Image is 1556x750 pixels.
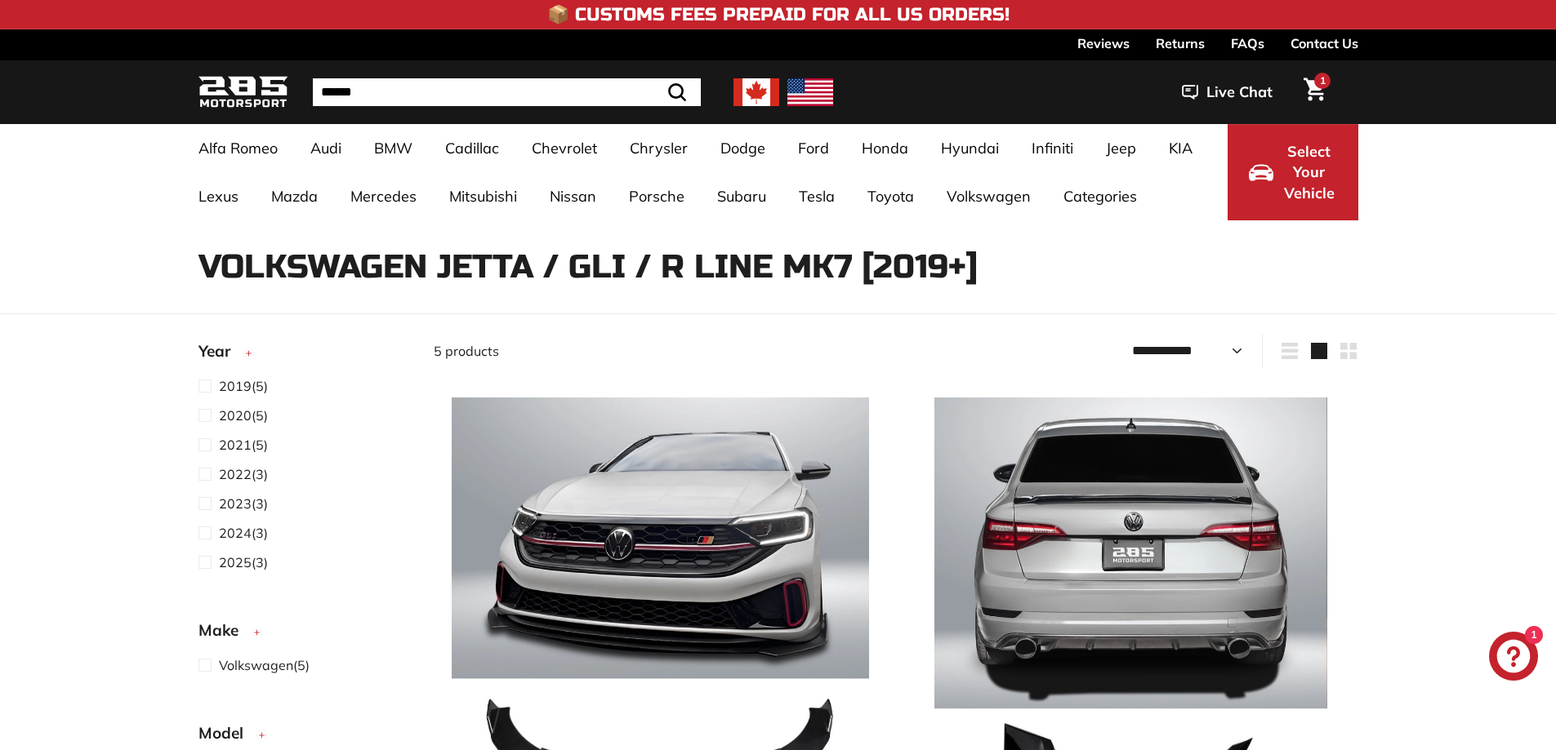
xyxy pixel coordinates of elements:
a: Mazda [255,172,334,220]
a: Contact Us [1291,29,1358,57]
span: (3) [219,494,268,513]
span: (5) [219,655,310,675]
a: Lexus [182,172,255,220]
span: Live Chat [1206,82,1273,103]
a: BMW [358,124,429,172]
a: Subaru [701,172,782,220]
button: Make [198,614,408,655]
span: 2025 [219,554,252,570]
a: Dodge [704,124,782,172]
a: Ford [782,124,845,172]
img: Logo_285_Motorsport_areodynamics_components [198,73,288,112]
span: (5) [219,435,268,455]
span: (5) [219,406,268,425]
a: Toyota [851,172,930,220]
span: 2020 [219,407,252,424]
a: Tesla [782,172,851,220]
a: Mercedes [334,172,433,220]
a: Hyundai [925,124,1015,172]
span: 2019 [219,378,252,394]
span: (5) [219,376,268,396]
button: Year [198,335,408,375]
a: Honda [845,124,925,172]
a: Reviews [1077,29,1130,57]
a: Chevrolet [515,124,613,172]
a: Categories [1047,172,1153,220]
a: Chrysler [613,124,704,172]
a: Mitsubishi [433,172,533,220]
span: Select Your Vehicle [1282,141,1337,204]
a: KIA [1153,124,1209,172]
h4: 📦 Customs Fees Prepaid for All US Orders! [547,5,1010,24]
a: Alfa Romeo [182,124,294,172]
div: 5 products [434,341,896,361]
inbox-online-store-chat: Shopify online store chat [1484,632,1543,685]
a: Infiniti [1015,124,1090,172]
span: (3) [219,523,268,543]
span: 1 [1320,74,1326,87]
a: Cadillac [429,124,515,172]
span: Model [198,721,256,745]
a: Returns [1156,29,1205,57]
a: Volkswagen [930,172,1047,220]
input: Search [313,78,701,106]
span: (3) [219,464,268,484]
a: Porsche [613,172,701,220]
a: Cart [1294,64,1335,120]
span: 2022 [219,466,252,482]
a: FAQs [1231,29,1264,57]
span: 2024 [219,525,252,541]
h1: Volkswagen Jetta / GLI / R Line Mk7 [2019+] [198,249,1358,285]
button: Live Chat [1161,72,1294,113]
span: 2021 [219,437,252,453]
span: Year [198,339,243,363]
a: Nissan [533,172,613,220]
span: Make [198,619,251,642]
span: 2023 [219,495,252,512]
a: Audi [294,124,358,172]
span: Volkswagen [219,657,293,673]
a: Jeep [1090,124,1153,172]
span: (3) [219,553,268,572]
button: Select Your Vehicle [1228,124,1358,220]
